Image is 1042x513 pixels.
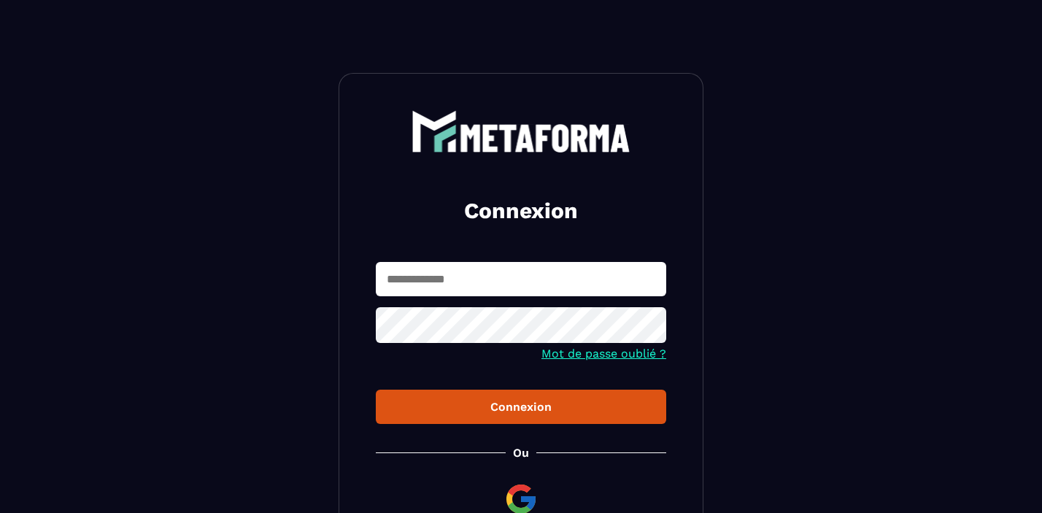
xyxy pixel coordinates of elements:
h2: Connexion [393,196,649,225]
div: Connexion [387,400,655,414]
img: logo [412,110,630,153]
a: Mot de passe oublié ? [541,347,666,360]
p: Ou [513,446,529,460]
a: logo [376,110,666,153]
button: Connexion [376,390,666,424]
